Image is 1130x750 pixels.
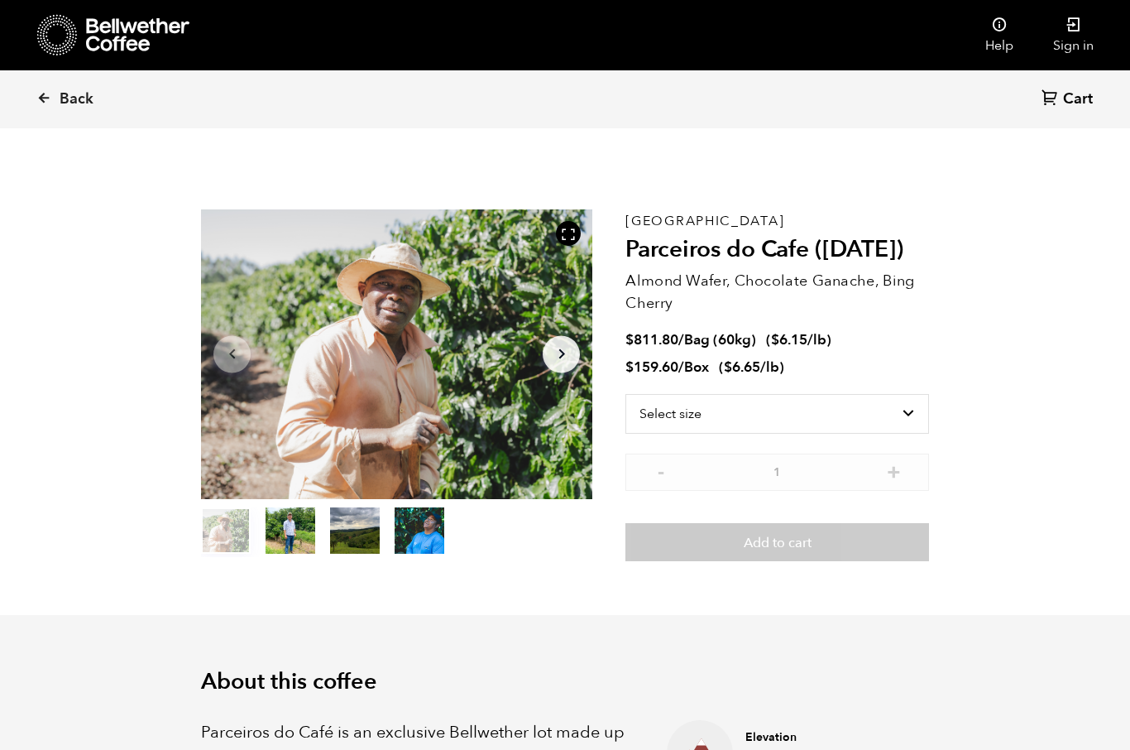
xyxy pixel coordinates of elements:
span: $ [625,358,634,377]
h4: Elevation [745,729,903,746]
h2: Parceiros do Cafe ([DATE]) [625,236,929,264]
bdi: 159.60 [625,358,678,377]
bdi: 811.80 [625,330,678,349]
bdi: 6.15 [771,330,807,349]
button: Add to cart [625,523,929,561]
p: Almond Wafer, Chocolate Ganache, Bing Cherry [625,270,929,315]
span: /lb [807,330,826,349]
button: + [883,462,904,478]
span: /lb [760,358,779,377]
span: ( ) [766,330,831,349]
span: Box [684,358,709,377]
span: $ [771,330,779,349]
button: - [650,462,671,478]
h2: About this coffee [201,669,929,695]
span: / [678,330,684,349]
span: Cart [1063,89,1093,109]
span: ( ) [719,358,784,377]
span: / [678,358,684,377]
span: $ [625,330,634,349]
span: Back [60,89,93,109]
a: Cart [1041,89,1097,111]
span: Bag (60kg) [684,330,756,349]
bdi: 6.65 [724,358,760,377]
span: $ [724,358,732,377]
